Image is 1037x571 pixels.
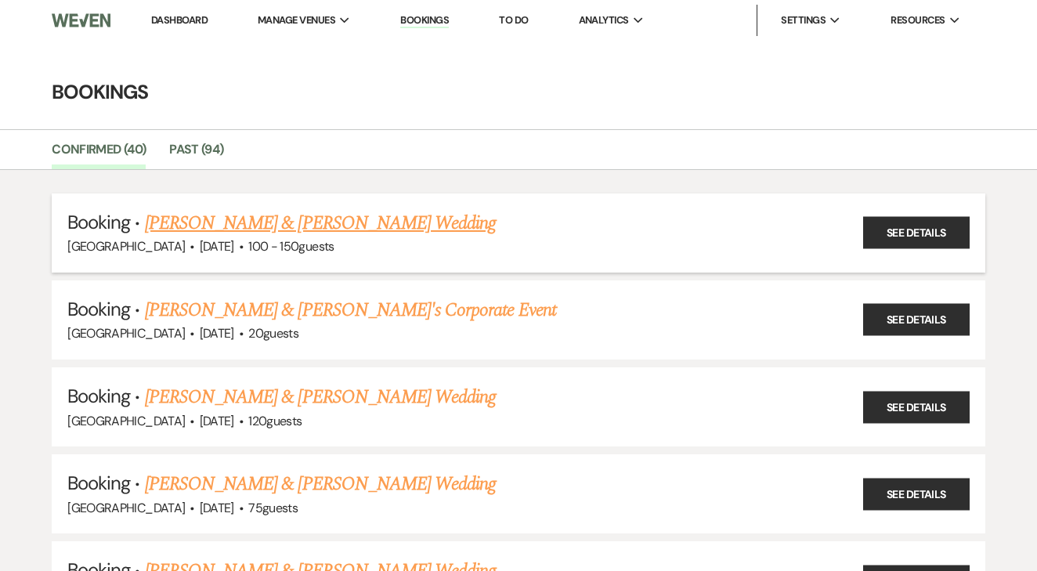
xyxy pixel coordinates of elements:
[52,4,110,37] img: Weven Logo
[248,238,334,255] span: 100 - 150 guests
[67,384,130,408] span: Booking
[145,383,496,411] a: [PERSON_NAME] & [PERSON_NAME] Wedding
[248,500,298,516] span: 75 guests
[863,391,970,423] a: See Details
[248,325,298,342] span: 20 guests
[52,139,146,169] a: Confirmed (40)
[200,413,234,429] span: [DATE]
[200,325,234,342] span: [DATE]
[248,413,302,429] span: 120 guests
[151,13,208,27] a: Dashboard
[67,325,185,342] span: [GEOGRAPHIC_DATA]
[258,13,335,28] span: Manage Venues
[863,478,970,510] a: See Details
[200,500,234,516] span: [DATE]
[499,13,528,27] a: To Do
[67,238,185,255] span: [GEOGRAPHIC_DATA]
[169,139,223,169] a: Past (94)
[145,296,556,324] a: [PERSON_NAME] & [PERSON_NAME]'s Corporate Event
[863,217,970,249] a: See Details
[67,500,185,516] span: [GEOGRAPHIC_DATA]
[67,210,130,234] span: Booking
[400,13,449,28] a: Bookings
[145,209,496,237] a: [PERSON_NAME] & [PERSON_NAME] Wedding
[579,13,629,28] span: Analytics
[200,238,234,255] span: [DATE]
[781,13,826,28] span: Settings
[891,13,945,28] span: Resources
[145,470,496,498] a: [PERSON_NAME] & [PERSON_NAME] Wedding
[67,471,130,495] span: Booking
[67,297,130,321] span: Booking
[863,304,970,336] a: See Details
[67,413,185,429] span: [GEOGRAPHIC_DATA]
